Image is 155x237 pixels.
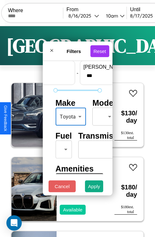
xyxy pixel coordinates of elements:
[57,48,90,54] h4: Filters
[78,131,130,141] h4: Transmission
[114,205,137,215] div: $ 180 est. total
[92,98,115,108] h4: Model
[6,215,22,231] div: Open Intercom Messenger
[17,64,72,70] label: min price
[114,103,137,131] h3: $ 130 / day
[3,105,8,131] div: Give Feedback
[55,131,72,141] h4: Fuel
[68,13,94,19] div: 8 / 16 / 2025
[66,12,101,19] button: 8/16/2025
[114,131,137,141] div: $ 130 est. total
[85,180,104,192] button: Apply
[66,7,127,12] label: From
[49,180,76,192] button: Cancel
[8,8,63,13] label: Where
[103,13,120,19] div: 10am
[114,177,137,205] h3: $ 180 / day
[101,12,127,19] button: 10am
[55,164,99,173] h4: Amenities
[90,45,109,57] button: Reset
[63,205,82,214] p: Available
[83,64,138,70] label: [PERSON_NAME]
[55,108,86,126] div: Toyota
[77,68,78,77] p: -
[55,98,86,108] h4: Make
